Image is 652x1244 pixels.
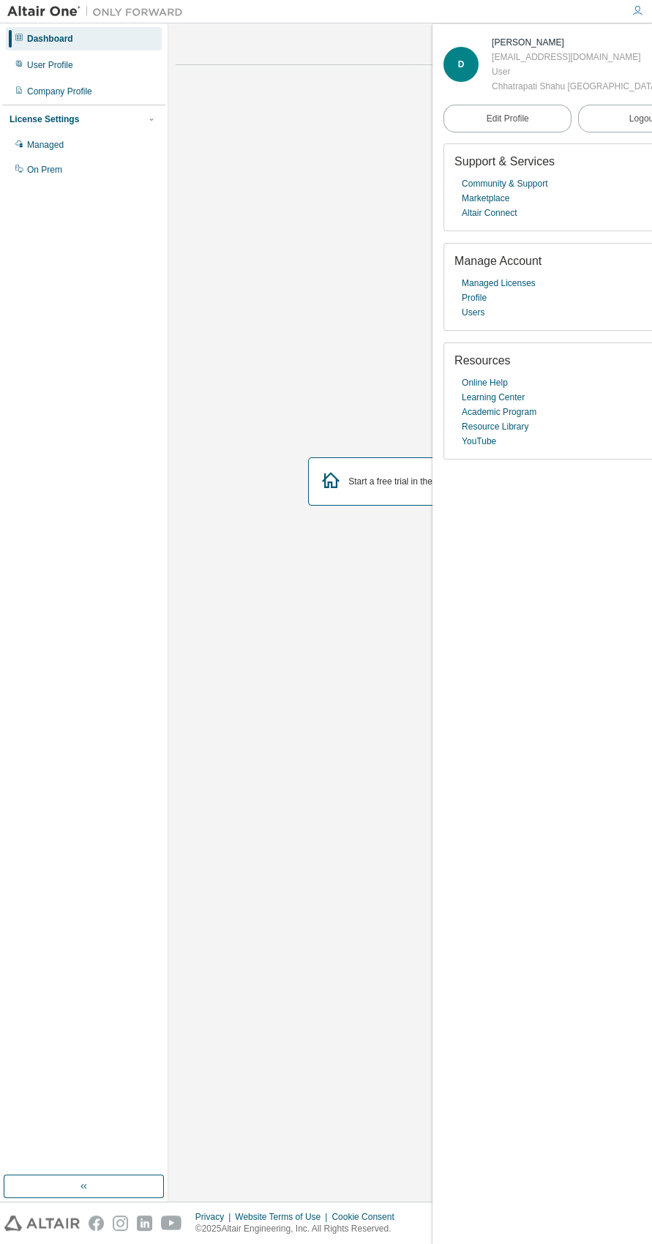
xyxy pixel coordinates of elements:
[235,1211,331,1223] div: Website Terms of Use
[27,33,73,45] div: Dashboard
[454,155,555,168] span: Support & Services
[462,375,508,390] a: Online Help
[462,405,536,419] a: Academic Program
[462,191,509,206] a: Marketplace
[10,113,79,125] div: License Settings
[462,390,525,405] a: Learning Center
[195,1211,235,1223] div: Privacy
[7,4,190,19] img: Altair One
[27,164,62,176] div: On Prem
[462,419,528,434] a: Resource Library
[454,255,542,267] span: Manage Account
[443,105,572,132] a: Edit Profile
[27,86,92,97] div: Company Profile
[195,1223,403,1235] p: © 2025 Altair Engineering, Inc. All Rights Reserved.
[89,1215,104,1231] img: facebook.svg
[27,139,64,151] div: Managed
[458,59,465,70] span: D
[462,434,496,449] a: YouTube
[161,1215,182,1231] img: youtube.svg
[348,476,503,487] div: Start a free trial in the
[462,176,547,191] a: Community & Support
[462,305,484,320] a: Users
[462,276,536,291] a: Managed Licenses
[487,113,529,124] span: Edit Profile
[4,1215,80,1231] img: altair_logo.svg
[331,1211,402,1223] div: Cookie Consent
[462,206,517,220] a: Altair Connect
[27,59,73,71] div: User Profile
[462,291,487,305] a: Profile
[454,354,510,367] span: Resources
[137,1215,152,1231] img: linkedin.svg
[113,1215,128,1231] img: instagram.svg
